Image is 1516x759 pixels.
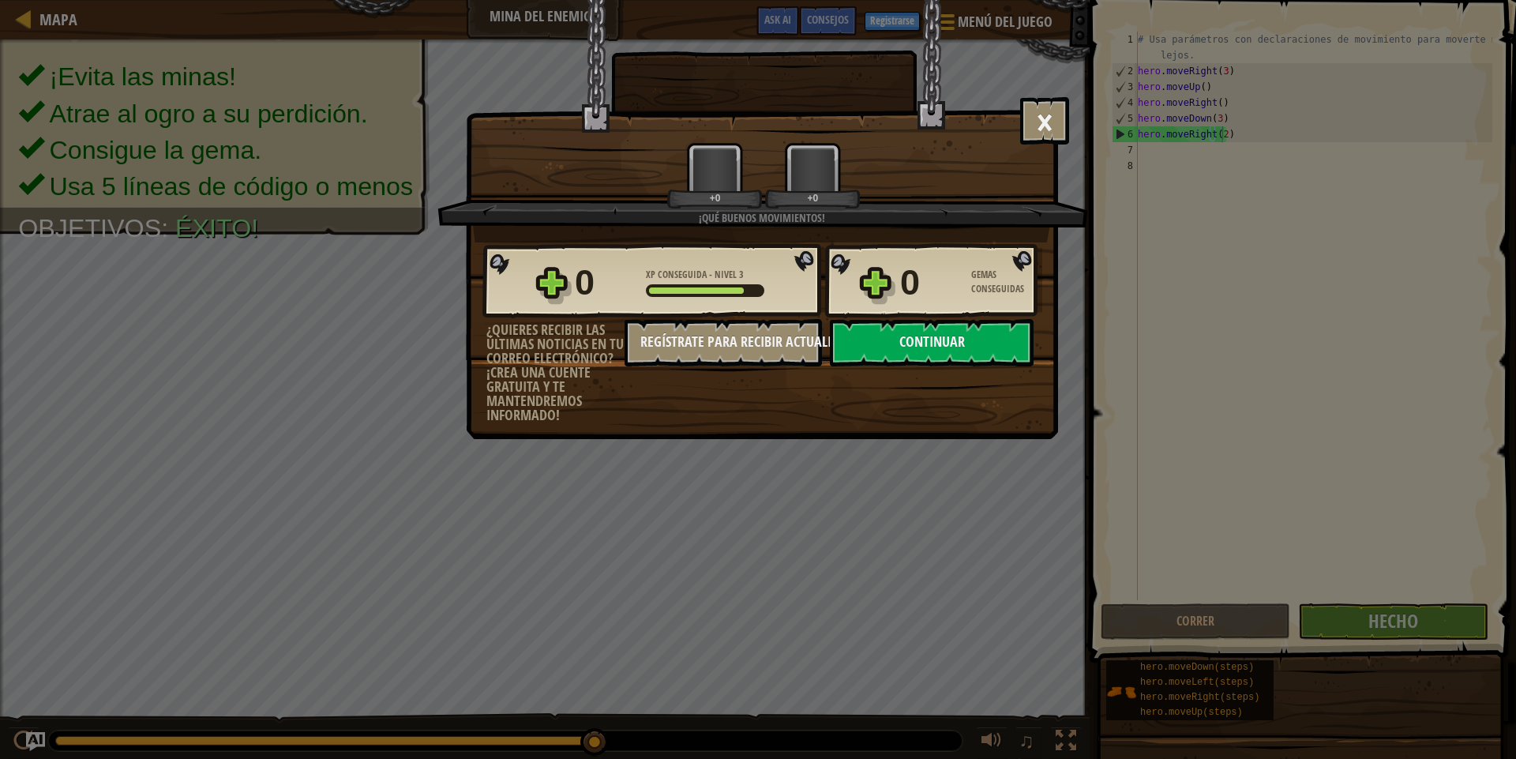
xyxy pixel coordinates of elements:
div: ¿Quieres recibir las últimas noticias en tu correo electrónico? ¡Crea una cuente gratuita y te ma... [486,323,625,423]
div: 0 [575,257,636,308]
button: Continuar [830,319,1034,366]
span: 3 [739,268,744,281]
button: × [1020,97,1069,145]
button: Regístrate para recibir actualizaciones. [625,319,822,366]
div: ¡Qué buenos movimientos! [512,210,1011,226]
div: - [646,268,744,282]
span: Nivel [712,268,739,281]
div: +0 [768,192,857,204]
div: Gemas Conseguidas [971,268,1042,296]
div: 0 [900,257,962,308]
span: XP Conseguida [646,268,709,281]
div: +0 [670,192,760,204]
